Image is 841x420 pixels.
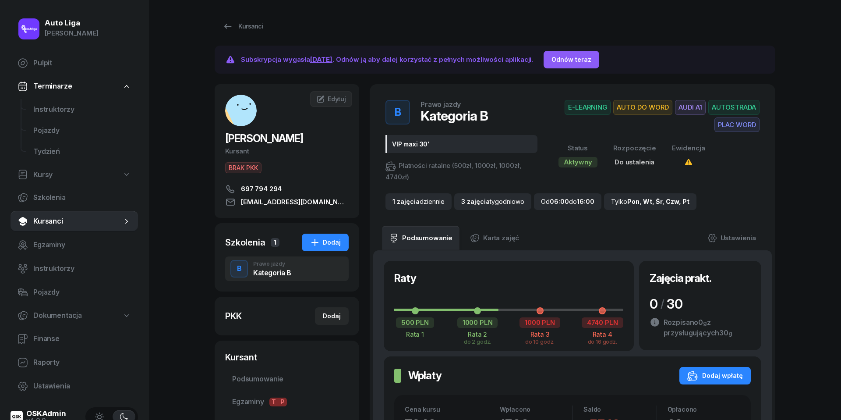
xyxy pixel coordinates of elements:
[700,226,763,250] a: Ustawienia
[33,81,72,92] span: Terminarze
[565,100,611,115] span: E-LEARNING
[11,328,138,349] a: Finanse
[679,367,751,384] button: Dodaj wpłatę
[225,197,349,207] a: [EMAIL_ADDRESS][DOMAIN_NAME]
[323,311,341,321] div: Dodaj
[241,184,282,194] span: 697 794 294
[457,338,498,345] div: do 2 godz.
[650,296,658,312] span: 0
[11,282,138,303] a: Pojazdy
[11,165,138,185] a: Kursy
[241,197,349,207] span: [EMAIL_ADDRESS][DOMAIN_NAME]
[33,239,131,251] span: Egzaminy
[661,297,664,311] div: /
[11,76,138,96] a: Terminarze
[650,271,711,285] h2: Zajęcia prakt.
[33,333,131,345] span: Finanse
[225,236,265,249] div: Szkolenia
[26,410,66,417] div: OSKAdmin
[558,157,597,167] div: Aktywny
[33,57,131,69] span: Pulpit
[253,261,291,267] div: Prawo jazdy
[26,120,138,141] a: Pojazdy
[253,269,291,276] div: Kategoria B
[33,192,131,203] span: Szkolenia
[394,271,416,285] h2: Raty
[33,216,122,227] span: Kursanci
[551,54,591,65] div: Odnów teraz
[33,169,53,181] span: Kursy
[558,142,597,154] div: Status
[396,317,434,328] div: 500 PLN
[11,211,138,232] a: Kursanci
[225,184,349,194] a: 697 794 294
[548,100,760,132] button: E-LEARNINGAUTO DO WORDAUDI A1AUTOSTRADAPLAC WORD
[225,256,349,281] button: BPrawo jazdyKategoria B
[703,320,707,326] small: g
[33,381,131,392] span: Ustawienia
[544,51,599,68] button: Odnów teraz
[500,406,573,413] div: Wpłacono
[223,21,263,32] div: Kursanci
[225,146,349,157] div: Kursant
[613,100,672,115] span: AUTO DO WORD
[241,55,533,64] span: Subskrypcja wygasła . Odnów ją aby dalej korzystać z pełnych możliwości aplikacji.
[310,237,341,248] div: Dodaj
[302,234,349,251] button: Dodaj
[26,99,138,120] a: Instruktorzy
[382,226,459,250] a: Podsumowanie
[11,352,138,373] a: Raporty
[385,100,410,125] button: B
[405,406,489,413] div: Cena kursu
[519,317,560,328] div: 1000 PLN
[271,238,279,247] span: 1
[11,258,138,279] a: Instruktorzy
[613,142,656,154] div: Rozpoczęcie
[728,330,732,337] small: g
[232,374,342,385] span: Podsumowanie
[310,91,352,107] a: Edytuj
[11,376,138,397] a: Ustawienia
[225,392,349,413] a: EgzaminyTP
[215,46,775,74] a: Subskrypcja wygasła[DATE]. Odnów ją aby dalej korzystać z pełnych możliwości aplikacji.Odnów teraz
[33,310,82,321] span: Dokumentacja
[582,338,623,345] div: do 16 godz.
[687,370,743,381] div: Dodaj wpłatę
[45,28,99,39] div: [PERSON_NAME]
[232,396,342,408] span: Egzaminy
[33,263,131,274] span: Instruktorzy
[33,104,131,115] span: Instruktorzy
[233,261,245,276] div: B
[310,55,332,64] span: [DATE]
[664,317,751,338] div: Rozpisano z przysługujących
[328,95,346,103] span: Edytuj
[457,317,498,328] div: 1000 PLN
[225,310,242,322] div: PKK
[26,141,138,162] a: Tydzień
[420,108,488,124] div: Kategoria B
[45,19,99,27] div: Auto Liga
[668,406,741,413] div: Opłacono
[582,331,623,338] div: Rata 4
[672,142,705,154] div: Ewidencja
[519,331,561,338] div: Rata 3
[225,351,349,363] div: Kursant
[391,103,405,121] div: B
[708,100,760,115] span: AUTOSTRADA
[278,398,287,406] span: P
[714,117,760,132] span: PLAC WORD
[394,331,436,338] div: Rata 1
[269,398,278,406] span: T
[215,18,271,35] a: Kursanci
[11,53,138,74] a: Pulpit
[385,160,537,183] div: Płatności ratalne (500zł, 1000zł, 1000zł, 4740zł)
[698,318,707,327] span: 0
[675,100,706,115] span: AUDI A1
[230,260,248,278] button: B
[33,125,131,136] span: Pojazdy
[33,146,131,157] span: Tydzień
[225,162,261,173] button: BRAK PKK
[225,369,349,390] a: Podsumowanie
[457,331,498,338] div: Rata 2
[667,296,683,312] span: 30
